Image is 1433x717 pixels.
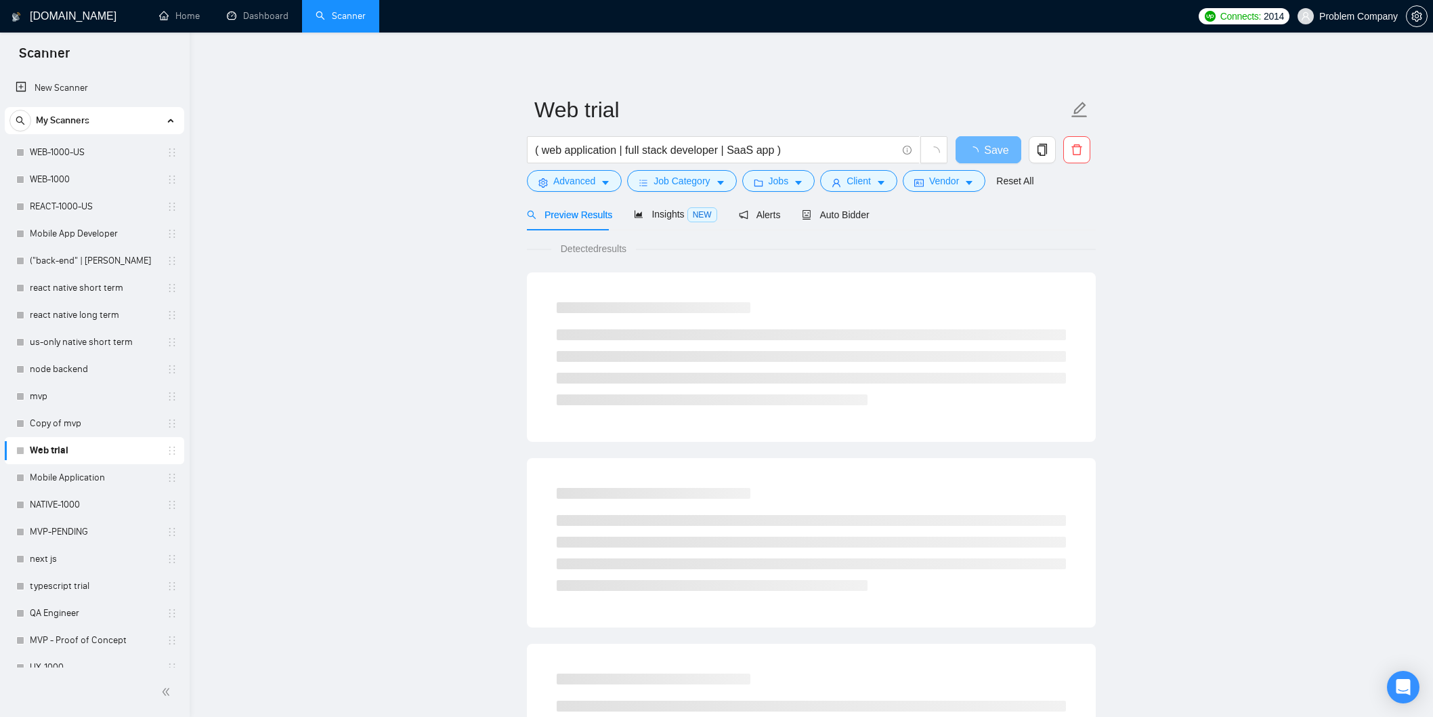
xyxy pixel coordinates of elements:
[639,178,648,188] span: bars
[794,178,803,188] span: caret-down
[914,178,924,188] span: idcard
[964,178,974,188] span: caret-down
[30,247,158,274] a: ("back-end" | [PERSON_NAME]
[167,581,177,592] span: holder
[10,116,30,125] span: search
[1063,136,1090,163] button: delete
[634,209,716,220] span: Insights
[167,445,177,456] span: holder
[903,146,912,155] span: info-circle
[1205,11,1216,22] img: upwork-logo.png
[5,75,184,102] li: New Scanner
[167,527,177,537] span: holder
[30,437,158,464] a: Web trial
[654,173,710,188] span: Job Category
[1406,5,1428,27] button: setting
[167,472,177,483] span: holder
[16,75,173,102] a: New Scanner
[627,170,736,192] button: barsJob Categorycaret-down
[167,174,177,185] span: holder
[9,110,31,131] button: search
[527,209,612,220] span: Preview Results
[167,201,177,212] span: holder
[30,166,158,193] a: WEB-1000
[167,418,177,429] span: holder
[956,136,1021,163] button: Save
[1264,9,1284,24] span: 2014
[167,391,177,402] span: holder
[12,6,21,28] img: logo
[716,178,725,188] span: caret-down
[739,210,748,220] span: notification
[1387,671,1419,703] div: Open Intercom Messenger
[1029,136,1056,163] button: copy
[30,274,158,302] a: react native short term
[167,499,177,510] span: holder
[167,337,177,348] span: holder
[802,210,811,220] span: robot
[802,209,869,220] span: Auto Bidder
[1064,144,1090,156] span: delete
[30,302,158,329] a: react native long term
[167,554,177,565] span: holder
[538,178,548,188] span: setting
[527,170,622,192] button: settingAdvancedcaret-down
[1220,9,1261,24] span: Connects:
[167,608,177,619] span: holder
[167,635,177,646] span: holder
[167,147,177,158] span: holder
[687,207,717,222] span: NEW
[8,43,81,72] span: Scanner
[167,662,177,673] span: holder
[36,107,89,134] span: My Scanners
[739,209,781,220] span: Alerts
[30,464,158,491] a: Mobile Application
[30,600,158,627] a: QA Engineer
[30,410,158,437] a: Copy of mvp
[167,228,177,239] span: holder
[601,178,610,188] span: caret-down
[161,685,175,699] span: double-left
[167,364,177,375] span: holder
[167,283,177,293] span: holder
[769,173,789,188] span: Jobs
[534,93,1068,127] input: Scanner name...
[928,146,940,159] span: loading
[1406,11,1428,22] a: setting
[527,210,536,220] span: search
[159,10,200,22] a: homeHome
[1029,144,1055,156] span: copy
[30,573,158,600] a: typescript trial
[1407,11,1427,22] span: setting
[1071,101,1088,119] span: edit
[30,383,158,410] a: mvp
[30,627,158,654] a: MVP - Proof of Concept
[30,546,158,573] a: next js
[167,310,177,321] span: holder
[30,654,158,681] a: UX-1000
[30,193,158,220] a: REACT-1000-US
[929,173,959,188] span: Vendor
[1301,12,1310,21] span: user
[30,220,158,247] a: Mobile App Developer
[742,170,815,192] button: folderJobscaret-down
[30,356,158,383] a: node backend
[553,173,595,188] span: Advanced
[30,491,158,518] a: NATIVE-1000
[167,255,177,266] span: holder
[30,518,158,546] a: MVP-PENDING
[996,173,1033,188] a: Reset All
[227,10,288,22] a: dashboardDashboard
[832,178,841,188] span: user
[30,139,158,166] a: WEB-1000-US
[551,241,636,256] span: Detected results
[634,209,643,219] span: area-chart
[30,329,158,356] a: us-only native short term
[316,10,366,22] a: searchScanner
[847,173,871,188] span: Client
[820,170,897,192] button: userClientcaret-down
[876,178,886,188] span: caret-down
[984,142,1008,159] span: Save
[903,170,985,192] button: idcardVendorcaret-down
[968,146,984,157] span: loading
